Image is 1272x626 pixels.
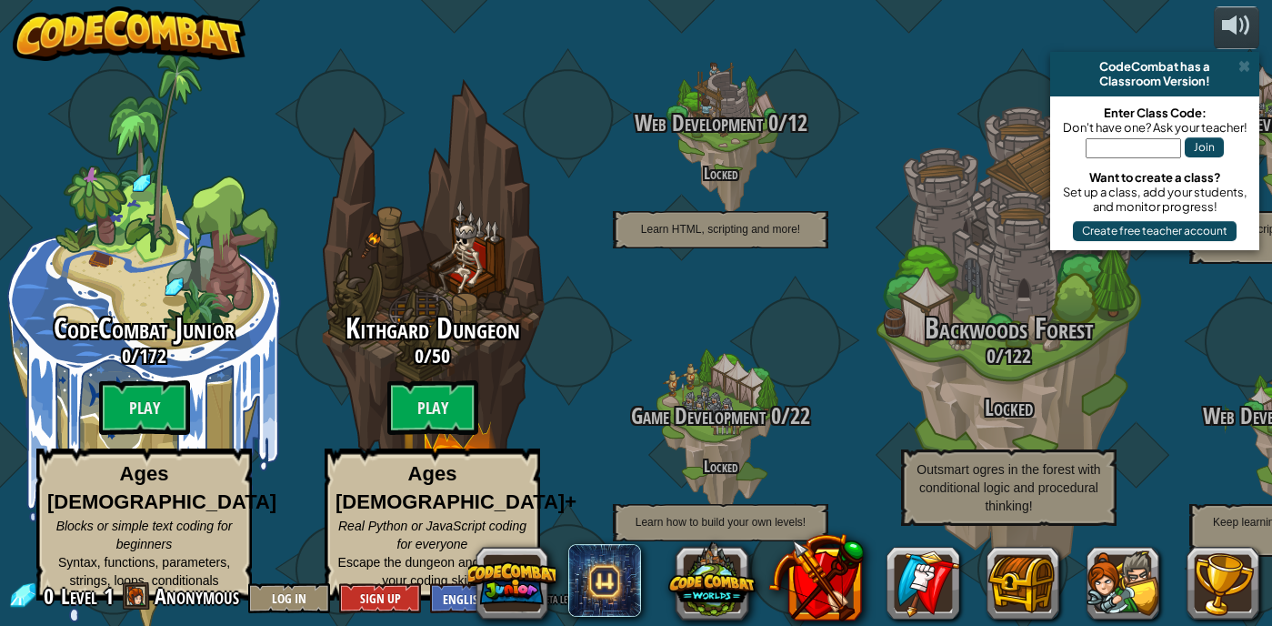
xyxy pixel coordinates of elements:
h3: / [288,345,576,367]
span: 1 [104,581,114,611]
span: Learn how to build your own levels! [636,516,806,529]
span: 0 [44,581,59,611]
div: Set up a class, add your students, and monitor progress! [1059,185,1250,214]
btn: Play [387,380,478,435]
span: Game Development [631,400,766,431]
span: 0 [122,342,131,369]
h4: Locked [576,165,865,182]
span: Escape the dungeon and level up your coding skills! [338,555,527,588]
span: Level [61,581,97,611]
span: 0 [415,342,424,369]
span: 50 [432,342,450,369]
strong: Ages [DEMOGRAPHIC_DATA]+ [336,462,576,513]
h3: / [576,404,865,429]
span: 22 [790,400,810,431]
button: Adjust volume [1214,6,1259,49]
div: Classroom Version! [1057,74,1252,88]
div: Enter Class Code: [1059,106,1250,120]
div: Want to create a class? [1059,170,1250,185]
span: Backwoods Forest [925,308,1094,348]
span: Web Development [635,107,763,138]
span: Outsmart ogres in the forest with conditional logic and procedural thinking! [916,462,1100,513]
span: Real Python or JavaScript coding for everyone [338,519,526,551]
div: CodeCombat has a [1057,59,1252,74]
span: Kithgard Dungeon [346,308,520,348]
button: Join [1185,137,1224,157]
btn: Play [99,380,190,435]
h3: / [576,111,865,136]
h4: Locked [576,458,865,475]
span: 122 [1004,342,1031,369]
span: 172 [139,342,166,369]
span: Learn HTML, scripting and more! [641,223,800,236]
span: 12 [787,107,807,138]
button: Create free teacher account [1073,221,1237,241]
span: 0 [987,342,996,369]
img: CodeCombat - Learn how to code by playing a game [13,6,245,61]
span: Syntax, functions, parameters, strings, loops, conditionals [58,555,230,588]
button: Log In [248,583,330,613]
h3: / [865,345,1153,367]
button: Sign Up [339,583,421,613]
div: Don't have one? Ask your teacher! [1059,120,1250,135]
span: CodeCombat Junior [54,308,235,348]
span: Blocks or simple text coding for beginners [56,519,233,551]
h3: Locked [865,396,1153,420]
span: Anonymous [155,581,239,611]
strong: Ages [DEMOGRAPHIC_DATA] [47,462,276,513]
span: 0 [766,400,781,431]
span: 0 [763,107,778,138]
